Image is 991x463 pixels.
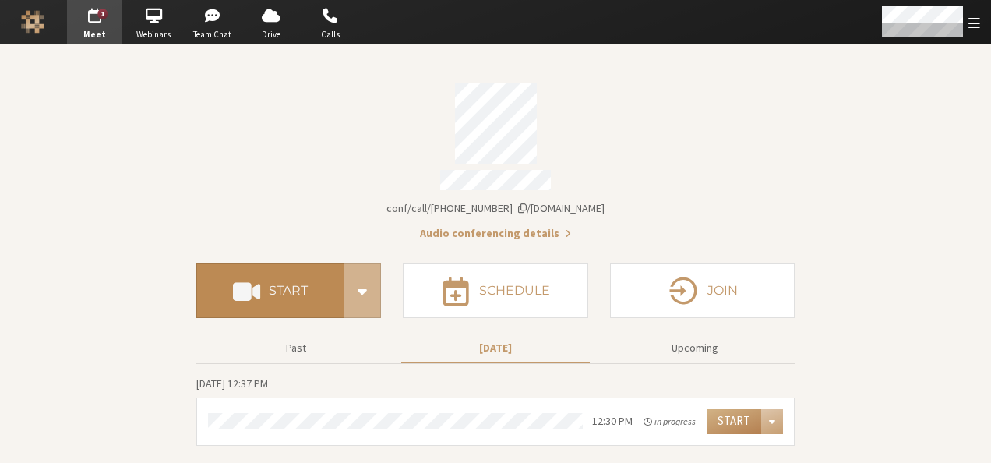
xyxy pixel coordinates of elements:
[21,10,44,34] img: Iotum
[592,413,633,429] div: 12:30 PM
[269,285,308,297] h4: Start
[202,334,390,362] button: Past
[196,72,795,242] section: Account details
[67,28,122,41] span: Meet
[185,28,240,41] span: Team Chat
[244,28,298,41] span: Drive
[303,28,358,41] span: Calls
[401,334,590,362] button: [DATE]
[196,375,795,446] section: Today's Meetings
[644,415,696,429] em: in progress
[610,263,795,318] button: Join
[707,409,761,434] button: Start
[196,376,268,391] span: [DATE] 12:37 PM
[479,285,550,297] h4: Schedule
[98,9,108,19] div: 1
[403,263,587,318] button: Schedule
[420,225,571,242] button: Audio conferencing details
[601,334,789,362] button: Upcoming
[386,201,605,215] span: Copy my meeting room link
[761,409,783,434] div: Open menu
[126,28,181,41] span: Webinars
[344,263,381,318] div: Start conference options
[707,285,738,297] h4: Join
[196,263,344,318] button: Start
[386,200,605,217] button: Copy my meeting room linkCopy my meeting room link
